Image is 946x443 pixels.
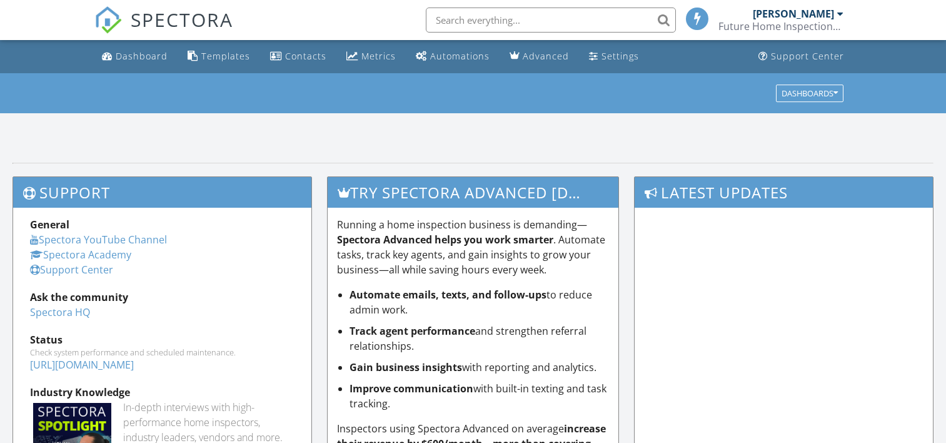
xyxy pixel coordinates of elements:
div: Automations [430,50,490,62]
div: Metrics [361,50,396,62]
a: Support Center [753,45,849,68]
a: Spectora YouTube Channel [30,233,167,247]
div: Dashboard [116,50,168,62]
strong: Automate emails, texts, and follow-ups [350,288,546,302]
strong: General [30,218,69,232]
a: Advanced [505,45,574,68]
div: Support Center [771,50,844,62]
div: Settings [601,50,639,62]
div: Templates [201,50,250,62]
li: with built-in texting and task tracking. [350,381,609,411]
a: Contacts [265,45,331,68]
div: Status [30,332,294,347]
a: Spectora HQ [30,305,90,319]
div: Contacts [285,50,326,62]
a: Support Center [30,263,113,277]
a: Dashboard [97,45,173,68]
strong: Gain business insights [350,360,462,374]
div: Future Home Inspections Inc [718,20,843,33]
a: Automations (Basic) [411,45,495,68]
p: Running a home inspection business is demanding— . Automate tasks, track key agents, and gain ins... [337,217,609,277]
span: SPECTORA [131,6,233,33]
input: Search everything... [426,8,676,33]
div: Check system performance and scheduled maintenance. [30,347,294,357]
div: [PERSON_NAME] [753,8,834,20]
div: Advanced [523,50,569,62]
a: Templates [183,45,255,68]
a: Spectora Academy [30,248,131,262]
strong: Track agent performance [350,324,475,338]
a: SPECTORA [94,17,233,43]
h3: Latest Updates [635,177,933,208]
strong: Improve communication [350,382,473,395]
button: Dashboards [776,84,843,102]
h3: Support [13,177,311,208]
img: The Best Home Inspection Software - Spectora [94,6,122,34]
strong: Spectora Advanced helps you work smarter [337,233,553,247]
div: Industry Knowledge [30,385,294,400]
li: to reduce admin work. [350,287,609,317]
a: Settings [584,45,644,68]
a: Metrics [341,45,401,68]
div: Dashboards [782,89,838,98]
h3: Try spectora advanced [DATE] [328,177,618,208]
li: with reporting and analytics. [350,360,609,375]
a: [URL][DOMAIN_NAME] [30,358,134,372]
div: Ask the community [30,290,294,305]
li: and strengthen referral relationships. [350,323,609,354]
